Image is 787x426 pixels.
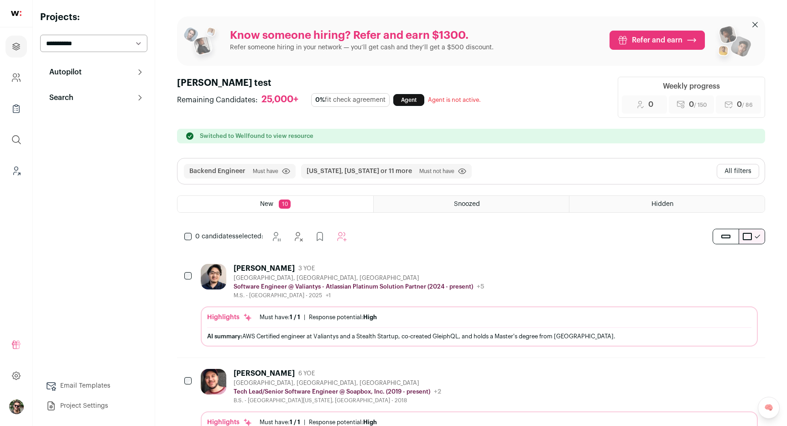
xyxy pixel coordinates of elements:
a: Agent [393,94,424,106]
span: 0 [648,99,653,110]
button: Add to Prospects [311,227,329,246]
button: [US_STATE], [US_STATE] or 11 more [307,167,412,176]
h2: Projects: [40,11,147,24]
img: referral_people_group_2-7c1ec42c15280f3369c0665c33c00ed472fd7f6af9dd0ec46c364f9a93ccf9a4.png [712,22,752,66]
span: +1 [326,293,331,298]
p: Refer someone hiring in your network — you’ll get cash and they’ll get a $500 discount. [230,43,494,52]
img: 1635949-medium_jpg [9,400,24,414]
span: High [363,314,377,320]
span: 0 [689,99,707,110]
a: Company Lists [5,98,27,120]
button: Search [40,89,147,107]
a: Company and ATS Settings [5,67,27,89]
a: Hidden [569,196,765,212]
h1: [PERSON_NAME] test [177,77,486,89]
a: Snoozed [374,196,569,212]
button: Add to Autopilot [333,227,351,246]
a: Projects [5,36,27,58]
span: High [363,419,377,425]
span: Must have [253,168,278,175]
img: c1399fb3a1fe6bf45ada41b4b2b944c44fea7292d0cc2d1f3aee5fd1aac97e20 [201,369,226,394]
span: AI summary: [207,333,242,339]
span: +2 [434,389,441,395]
button: Autopilot [40,63,147,81]
span: 0 [737,99,753,110]
span: 6 YOE [298,370,315,377]
button: Backend Engineer [189,167,245,176]
div: [GEOGRAPHIC_DATA], [GEOGRAPHIC_DATA], [GEOGRAPHIC_DATA] [234,274,484,282]
button: All filters [717,164,759,179]
span: 0 candidates [195,233,235,240]
p: Autopilot [44,67,82,78]
span: Agent is not active. [428,97,481,103]
ul: | [260,419,377,426]
div: Must have: [260,419,300,426]
span: 10 [279,200,291,209]
a: [PERSON_NAME] 3 YOE [GEOGRAPHIC_DATA], [GEOGRAPHIC_DATA], [GEOGRAPHIC_DATA] Software Engineer @ V... [201,264,758,347]
div: AWS Certified engineer at Valiantys and a Stealth Startup, co-created GleiphQL, and holds a Maste... [207,331,751,341]
a: Refer and earn [610,31,705,50]
span: / 150 [694,102,707,108]
div: M.S. - [GEOGRAPHIC_DATA] - 2025 [234,292,484,299]
span: Snoozed [454,201,480,207]
p: Search [44,92,73,103]
span: Must not have [419,168,454,175]
span: / 86 [742,102,753,108]
div: fit check agreement [311,93,390,107]
div: Weekly progress [663,81,720,92]
div: [PERSON_NAME] [234,369,295,378]
p: Switched to Wellfound to view resource [200,132,313,140]
a: Project Settings [40,397,147,415]
a: Leads (Backoffice) [5,160,27,182]
div: Response potential: [309,314,377,321]
span: 3 YOE [298,265,315,272]
img: 04e8dc1c83358faa9680ba42ae0e12c5c1632c16b9ded31b27e0a7f8070946e4 [201,264,226,289]
span: +5 [477,284,484,290]
div: Highlights [207,313,252,322]
ul: | [260,314,377,321]
span: Hidden [651,201,673,207]
img: referral_people_group_1-3817b86375c0e7f77b15e9e1740954ef64e1f78137dd7e9f4ff27367cb2cd09a.png [182,24,223,64]
img: wellfound-shorthand-0d5821cbd27db2630d0214b213865d53afaa358527fdda9d0ea32b1df1b89c2c.svg [11,11,21,16]
span: selected: [195,232,263,241]
button: Snooze [267,227,285,246]
span: Remaining Candidates: [177,95,258,105]
div: [PERSON_NAME] [234,264,295,273]
a: 🧠 [758,397,780,419]
span: 0% [315,97,325,103]
button: Open dropdown [9,400,24,414]
p: Tech Lead/Senior Software Engineer @ Soapbox, Inc. (2019 - present) [234,388,430,395]
div: [GEOGRAPHIC_DATA], [GEOGRAPHIC_DATA], [GEOGRAPHIC_DATA] [234,379,441,387]
span: 1 / 1 [290,314,300,320]
button: Hide [289,227,307,246]
span: New [260,201,273,207]
div: 25,000+ [261,94,298,105]
div: B.S. - [GEOGRAPHIC_DATA][US_STATE], [GEOGRAPHIC_DATA] - 2018 [234,397,441,404]
span: 1 / 1 [290,419,300,425]
a: Email Templates [40,377,147,395]
div: Must have: [260,314,300,321]
p: Know someone hiring? Refer and earn $1300. [230,28,494,43]
div: Response potential: [309,419,377,426]
p: Software Engineer @ Valiantys - Atlassian Platinum Solution Partner (2024 - present) [234,283,473,290]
